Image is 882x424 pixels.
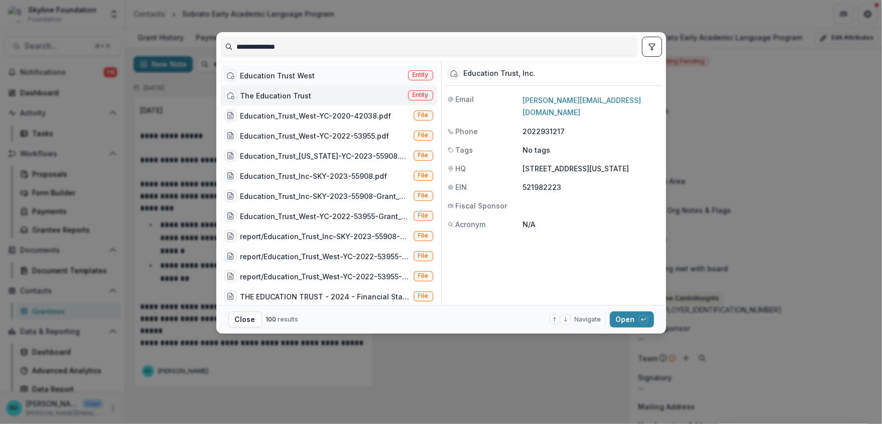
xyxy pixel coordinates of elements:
div: The Education Trust [240,90,312,101]
div: Education Trust, Inc. [464,69,536,78]
span: File [418,292,429,299]
span: File [418,212,429,219]
div: Education_Trust_West-YC-2022-53955.pdf [240,131,390,141]
div: Education Trust West [240,70,315,81]
div: report/Education_Trust_West-YC-2022-53955-Grant_Report.pdf [240,271,410,282]
a: [PERSON_NAME][EMAIL_ADDRESS][DOMAIN_NAME] [523,96,642,117]
div: Education_Trust_Inc-SKY-2023-55908-Grant_Agreement_July_18_2023.pdf [240,191,410,201]
span: Phone [456,126,478,137]
span: Acronym [456,219,486,230]
span: File [418,152,429,159]
button: Open [610,311,654,328]
div: Education_Trust_[US_STATE]-YC-2023-55908.pdf [240,151,410,161]
span: 100 [266,315,277,323]
button: toggle filters [642,37,662,57]
span: Entity [413,71,429,78]
p: N/A [523,219,660,230]
span: File [418,272,429,279]
div: report/Education_Trust_Inc-SKY-2023-55908-Grant_Report.pdf [240,231,410,242]
p: [STREET_ADDRESS][US_STATE] [523,163,660,174]
div: report/Education_Trust_West-YC-2022-53955-Grant_Report.pdf [240,251,410,262]
span: File [418,192,429,199]
span: EIN [456,182,467,192]
span: Tags [456,145,473,155]
span: File [418,232,429,239]
span: Navigate [575,315,601,324]
span: Entity [413,91,429,98]
span: HQ [456,163,466,174]
div: Education_Trust_Inc-SKY-2023-55908.pdf [240,171,388,181]
div: THE EDUCATION TRUST - 2024 - Financial Statements.pdf [240,291,410,302]
p: No tags [523,145,551,155]
span: Email [456,94,474,104]
p: 2022931217 [523,126,660,137]
div: Education_Trust_West-YC-2022-53955-Grant_Agreement_January_17_2023.pdf [240,211,410,222]
span: File [418,172,429,179]
span: File [418,252,429,259]
button: Close [228,311,262,328]
span: File [418,112,429,119]
p: 521982223 [523,182,660,192]
span: results [278,315,299,323]
span: File [418,132,429,139]
div: Education_Trust_West-YC-2020-42038.pdf [240,111,392,121]
span: Fiscal Sponsor [456,200,508,211]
